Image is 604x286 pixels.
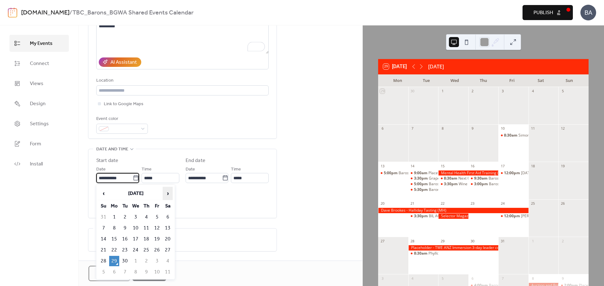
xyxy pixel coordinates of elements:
[141,212,151,222] td: 4
[410,276,415,281] div: 4
[429,181,495,187] div: Barossa Co-Op Investor Briefing (MH)
[468,181,499,187] div: Barossa Tourism Committee Meeting
[231,166,241,173] span: Time
[163,187,172,200] span: ›
[498,170,528,176] div: Friday Lunch Club
[96,157,118,165] div: Start date
[98,256,109,266] td: 28
[109,256,119,266] td: 29
[21,7,70,19] a: [DOMAIN_NAME]
[104,100,143,108] span: Link to Google Maps
[96,77,267,84] div: Location
[380,89,385,94] div: 29
[163,267,173,277] td: 11
[518,133,572,138] div: Simonit & Sirch workshop (NR)
[109,187,162,200] th: [DATE]
[410,89,415,94] div: 30
[526,74,555,87] div: Sat
[163,234,173,244] td: 20
[72,7,193,19] b: TBC_Barons_BGWA Shared Events Calendar
[152,223,162,233] td: 12
[414,187,429,192] span: 5:30pm
[30,120,49,128] span: Settings
[500,164,505,168] div: 17
[152,267,162,277] td: 10
[410,126,415,131] div: 7
[410,164,415,168] div: 14
[414,181,429,187] span: 5:00pm
[96,166,106,173] span: Date
[152,245,162,255] td: 26
[470,201,475,206] div: 23
[141,223,151,233] td: 11
[163,245,173,255] td: 27
[163,212,173,222] td: 6
[438,170,498,176] div: Mental Health First Aid Training (MH)
[30,140,41,148] span: Form
[30,100,46,108] span: Design
[141,245,151,255] td: 25
[500,89,505,94] div: 3
[504,213,521,219] span: 12:00pm
[560,201,565,206] div: 26
[89,266,130,281] button: Cancel
[120,234,130,244] td: 16
[523,5,573,20] button: Publish
[408,170,439,176] div: Placeholder - ATDW Masterclass (RS)
[98,245,109,255] td: 21
[98,201,109,211] th: Su
[412,74,440,87] div: Tue
[444,176,458,181] span: 8:30am
[131,256,141,266] td: 1
[414,176,429,181] span: 3:30pm
[152,256,162,266] td: 3
[96,146,128,153] span: Date and time
[408,251,439,256] div: Phylloxera Simulation Event (NR)
[399,170,462,176] div: Barossa Farmers Market AGM (MH)
[8,8,17,18] img: logo
[414,213,429,219] span: 3:30pm
[470,164,475,168] div: 16
[9,155,69,172] a: Install
[560,276,565,281] div: 9
[498,133,528,138] div: Simonit & Sirch workshop (NR)
[98,223,109,233] td: 7
[141,267,151,277] td: 9
[440,126,445,131] div: 8
[580,5,596,20] div: BA
[380,164,385,168] div: 13
[383,74,412,87] div: Mon
[474,176,489,181] span: 9:30am
[408,245,499,251] div: Placeholder - TWE ANZ Immersion 3-day leader course
[469,74,498,87] div: Thu
[440,164,445,168] div: 15
[438,181,468,187] div: Wine Barossa Committee Meeting (MH)
[438,176,468,181] div: Next Crop (NR)
[408,187,439,192] div: Barons GC meeting
[30,40,53,47] span: My Events
[428,251,485,256] div: Phylloxera Simulation Event (NR)
[120,245,130,255] td: 23
[163,201,173,211] th: Sa
[500,276,505,281] div: 7
[380,201,385,206] div: 20
[152,234,162,244] td: 19
[380,126,385,131] div: 6
[163,223,173,233] td: 13
[110,59,137,66] div: AI Assistant
[468,176,499,181] div: Barossa Circle - Capability Training (RS)
[429,187,463,192] div: Barons GC meeting
[381,62,409,71] button: 29[DATE]
[9,75,69,92] a: Views
[530,201,535,206] div: 25
[438,213,468,219] div: Selector Magazine Shiraz Tasting (MH)
[560,89,565,94] div: 5
[498,74,526,87] div: Fri
[489,181,555,187] div: Barossa Tourism Committee Meeting
[109,267,119,277] td: 6
[120,267,130,277] td: 7
[98,267,109,277] td: 5
[444,181,459,187] span: 3:30pm
[530,276,535,281] div: 8
[98,212,109,222] td: 31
